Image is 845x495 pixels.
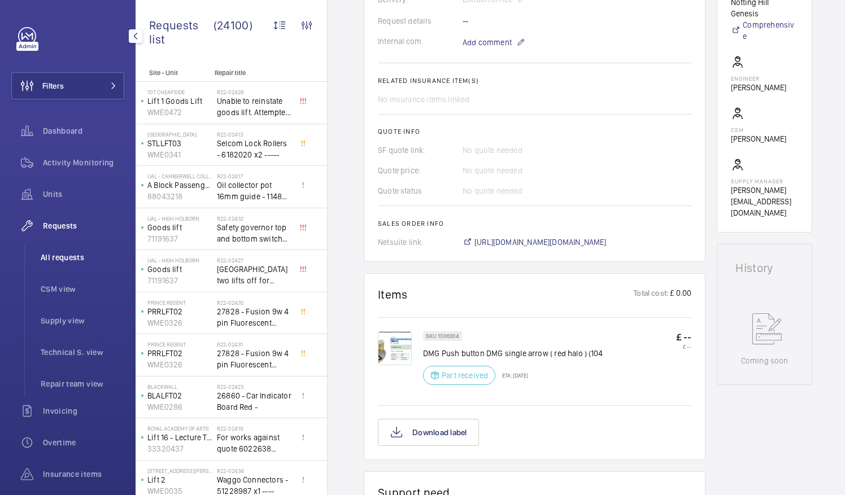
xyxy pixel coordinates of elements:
span: Requests list [149,18,214,46]
span: Units [43,189,124,200]
h2: R22-02417 [217,173,291,179]
h1: History [735,262,794,274]
p: Lift 1 Goods Lift [147,95,212,107]
button: Download label [378,419,479,446]
span: Unable to reinstate goods lift. Attempted to swap control boards with PL2, no difference. Technic... [217,95,291,118]
span: All requests [41,252,124,263]
p: Lift 16 - Lecture Theater Disabled Lift ([PERSON_NAME]) ([GEOGRAPHIC_DATA] ) [147,432,212,443]
h1: Items [378,287,408,301]
p: STLLFT03 [147,138,212,149]
p: [PERSON_NAME][EMAIL_ADDRESS][DOMAIN_NAME] [731,185,798,218]
span: Overtime [43,437,124,448]
p: [STREET_ADDRESS][PERSON_NAME] [147,467,212,474]
h2: R22-02423 [217,383,291,390]
img: KWwFvayjrlCWAsthP2UGeGG6rk8Yk5b7IYEkdZ-qieITlmFA.png [378,331,412,365]
span: Requests [43,220,124,231]
h2: R22-02432 [217,215,291,222]
h2: Sales order info [378,220,691,227]
span: Safety governor top and bottom switches not working from an immediate defect. Lift passenger lift... [217,222,291,244]
p: Total cost: [633,287,669,301]
span: 26860 - Car Indicator Board Red - [217,390,291,413]
span: [GEOGRAPHIC_DATA] two lifts off for safety governor rope switches at top and bottom. Immediate de... [217,264,291,286]
h2: Quote info [378,128,691,135]
p: BLALFT02 [147,390,212,401]
h2: R22-02427 [217,257,291,264]
p: [PERSON_NAME] [731,82,786,93]
p: Blackwall [147,383,212,390]
p: UAL - High Holborn [147,257,212,264]
span: Insurance items [43,468,124,480]
p: Lift 2 [147,474,212,485]
p: PRRLFT02 [147,306,212,317]
p: [GEOGRAPHIC_DATA] [147,131,212,138]
h2: R22-02428 [217,89,291,95]
p: DMG Push button DMG single arrow ( red halo ) (104 [423,348,603,359]
p: £ 0.00 [669,287,691,301]
p: Prince Regent [147,341,212,348]
span: 27828 - Fusion 9w 4 pin Fluorescent Lamp / Bulb - Used on Prince regent lift No2 car top test con... [217,348,291,370]
p: £ -- [676,331,691,343]
p: A Block Passenger Lift 2 (B) L/H [147,179,212,191]
p: Goods lift [147,264,212,275]
p: Goods lift [147,222,212,233]
p: Part received [442,370,488,381]
p: Prince Regent [147,299,212,306]
p: UAL - Camberwell College of Arts [147,173,212,179]
span: Filters [42,80,64,91]
p: 107 Cheapside [147,89,212,95]
a: [URL][DOMAIN_NAME][DOMAIN_NAME] [463,236,607,248]
p: [PERSON_NAME] [731,133,786,144]
p: SKU 1006304 [426,334,459,338]
p: 71191637 [147,233,212,244]
span: Dashboard [43,125,124,137]
p: Site - Unit [136,69,210,77]
p: royal academy of arts [147,425,212,432]
p: Coming soon [741,355,789,366]
span: Repair team view [41,378,124,389]
p: PRRLFT02 [147,348,212,359]
p: 88043218 [147,191,212,202]
span: Oil collector pot 16mm guide - 11482 x2 [217,179,291,202]
p: Supply manager [731,178,798,185]
span: 27828 - Fusion 9w 4 pin Fluorescent Lamp / Bulb - Used on Prince regent lift No2 car top test con... [217,306,291,328]
span: CSM view [41,283,124,295]
p: WME0286 [147,401,212,413]
h2: R22-02413 [217,131,291,138]
p: Repair title [215,69,289,77]
span: Selcom Lock Rollers - 6182020 x2 ----- [217,138,291,160]
p: UAL - High Holborn [147,215,212,222]
span: Supply view [41,315,124,326]
span: Invoicing [43,405,124,417]
span: For works against quote 6022638 @£2197.00 [217,432,291,454]
p: WME0326 [147,359,212,370]
p: Engineer [731,75,786,82]
span: [URL][DOMAIN_NAME][DOMAIN_NAME] [474,236,607,248]
h2: R22-02419 [217,425,291,432]
p: WME0341 [147,149,212,160]
p: 33320437 [147,443,212,454]
button: Filters [11,72,124,99]
span: Add comment [463,37,512,48]
span: Activity Monitoring [43,157,124,168]
a: Comprehensive [731,19,798,42]
p: CSM [731,126,786,133]
h2: R22-02431 [217,341,291,348]
h2: R22-02435 [217,299,291,306]
span: Technical S. view [41,347,124,358]
p: WME0472 [147,107,212,118]
p: ETA: [DATE] [495,372,528,379]
p: £ -- [676,343,691,350]
h2: Related insurance item(s) [378,77,691,85]
p: 71191637 [147,275,212,286]
p: WME0326 [147,317,212,328]
h2: R22-02434 [217,467,291,474]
